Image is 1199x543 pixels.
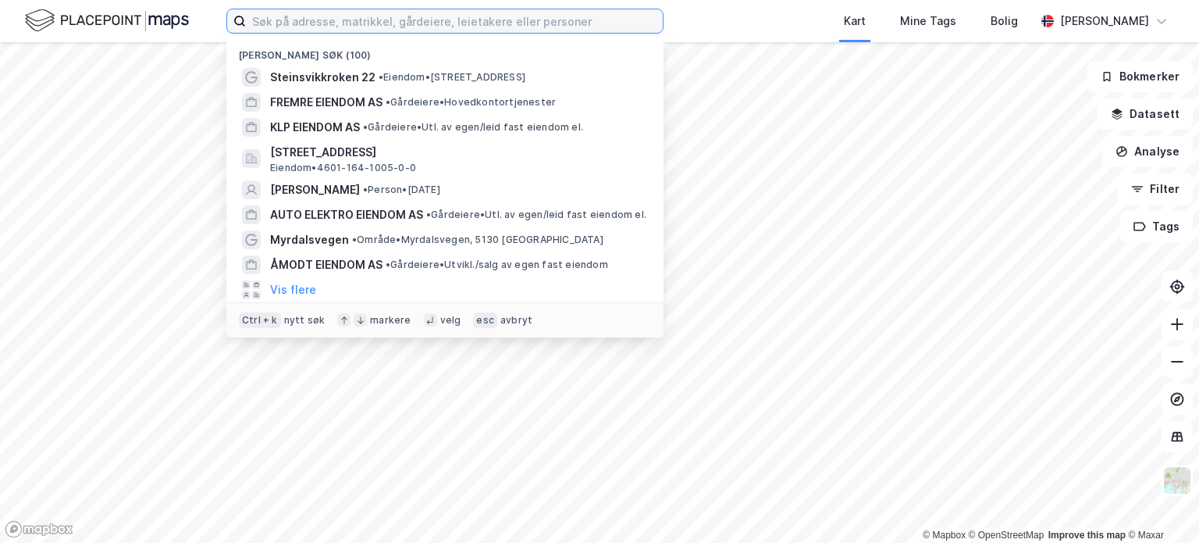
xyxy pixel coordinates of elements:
a: Mapbox homepage [5,520,73,538]
div: Ctrl + k [239,313,281,328]
span: [STREET_ADDRESS] [270,143,645,162]
button: Bokmerker [1087,61,1193,92]
span: Eiendom • [STREET_ADDRESS] [379,71,525,84]
a: Mapbox [923,530,966,541]
span: • [426,209,431,220]
button: Vis flere [270,280,316,299]
span: Person • [DATE] [363,184,440,196]
div: avbryt [500,314,532,327]
div: Bolig [991,12,1018,30]
div: nytt søk [284,314,326,327]
span: Eiendom • 4601-164-1005-0-0 [270,162,416,174]
div: markere [370,314,411,327]
div: velg [440,314,461,327]
span: AUTO ELEKTRO EIENDOM AS [270,205,423,224]
div: [PERSON_NAME] søk (100) [226,37,664,65]
span: KLP EIENDOM AS [270,118,360,137]
span: • [352,234,357,245]
input: Søk på adresse, matrikkel, gårdeiere, leietakere eller personer [246,9,663,33]
div: [PERSON_NAME] [1060,12,1149,30]
span: Gårdeiere • Utvikl./salg av egen fast eiendom [386,259,608,271]
span: ÅMODT EIENDOM AS [270,255,382,274]
iframe: Chat Widget [1121,468,1199,543]
span: Gårdeiere • Utl. av egen/leid fast eiendom el. [426,209,646,221]
button: Analyse [1102,136,1193,167]
button: Datasett [1098,98,1193,130]
span: • [379,71,383,83]
div: Kontrollprogram for chat [1121,468,1199,543]
button: Filter [1118,173,1193,205]
button: Tags [1120,211,1193,242]
a: Improve this map [1048,530,1126,541]
span: • [386,96,390,108]
div: esc [473,313,497,328]
span: • [363,184,368,195]
img: logo.f888ab2527a4732fd821a326f86c7f29.svg [25,7,189,34]
span: Område • Myrdalsvegen, 5130 [GEOGRAPHIC_DATA] [352,234,603,246]
div: Kart [844,12,866,30]
span: [PERSON_NAME] [270,180,360,199]
span: • [363,121,368,133]
a: OpenStreetMap [969,530,1044,541]
span: Gårdeiere • Hovedkontortjenester [386,96,556,109]
div: Mine Tags [900,12,956,30]
img: Z [1162,466,1192,495]
span: Steinsvikkroken 22 [270,68,375,87]
span: Myrdalsvegen [270,230,349,249]
span: • [386,259,390,270]
span: FREMRE EIENDOM AS [270,93,382,112]
span: Gårdeiere • Utl. av egen/leid fast eiendom el. [363,121,583,134]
